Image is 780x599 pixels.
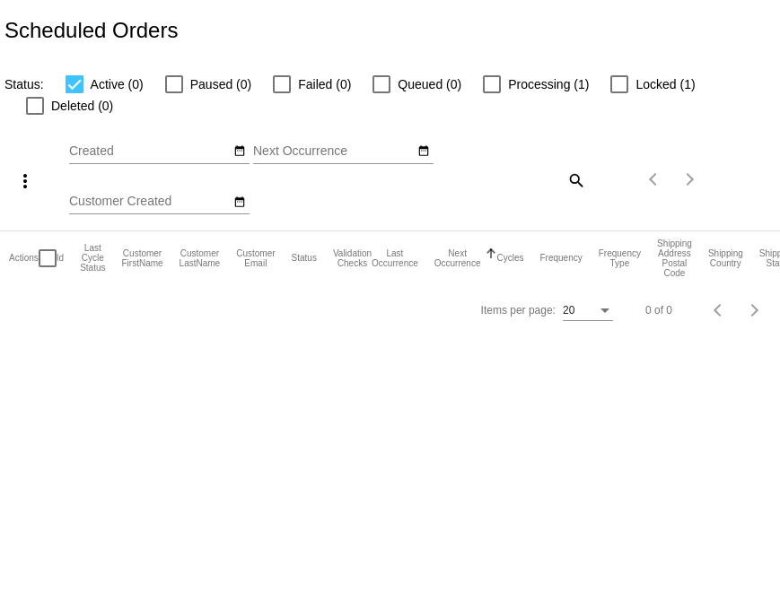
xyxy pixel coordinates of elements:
span: Active (0) [91,74,144,95]
span: Locked (1) [635,74,695,95]
input: Created [69,144,231,159]
span: Failed (0) [298,74,351,95]
button: Change sorting for Id [57,253,64,264]
button: Next page [672,161,708,197]
h2: Scheduled Orders [4,18,178,43]
button: Previous page [636,161,672,197]
span: Queued (0) [398,74,461,95]
button: Change sorting for Frequency [539,253,582,264]
button: Previous page [701,292,737,328]
button: Change sorting for CustomerEmail [236,248,275,268]
mat-header-cell: Actions [9,231,39,285]
input: Next Occurrence [253,144,415,159]
button: Change sorting for Status [292,253,317,264]
span: Deleted (0) [51,95,113,117]
button: Change sorting for LastOccurrenceUtc [372,248,418,268]
button: Change sorting for Cycles [496,253,523,264]
mat-select: Items per page: [563,305,613,317]
mat-icon: date_range [233,195,246,210]
button: Next page [737,292,773,328]
span: Paused (0) [190,74,251,95]
div: 0 of 0 [645,304,672,317]
span: Status: [4,77,44,91]
mat-header-cell: Validation Checks [333,231,372,285]
button: Change sorting for CustomerFirstName [121,248,162,268]
button: Change sorting for LastProcessingCycleId [80,243,105,273]
mat-icon: more_vert [14,170,36,192]
input: Customer Created [69,195,231,209]
span: Processing (1) [508,74,589,95]
button: Change sorting for NextOccurrenceUtc [434,248,481,268]
button: Change sorting for CustomerLastName [180,248,221,268]
button: Change sorting for ShippingCountry [708,248,743,268]
div: Items per page: [481,304,556,317]
mat-icon: search [565,166,586,194]
mat-icon: date_range [233,144,246,159]
span: 20 [563,304,574,317]
button: Change sorting for ShippingPostcode [657,239,692,278]
button: Change sorting for FrequencyType [599,248,641,268]
mat-icon: date_range [417,144,430,159]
